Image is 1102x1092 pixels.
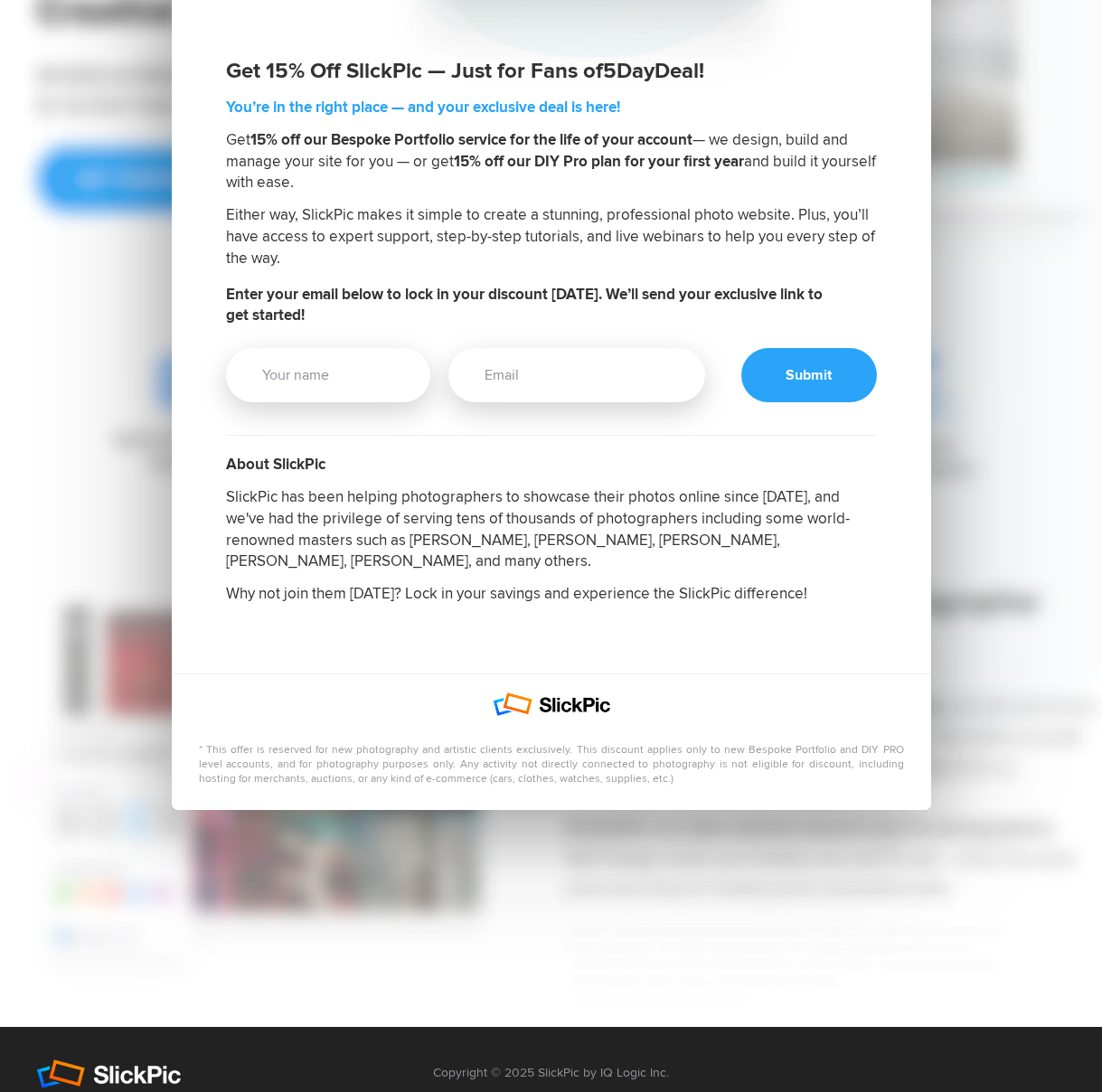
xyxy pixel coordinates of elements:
b: About SlickPic [226,455,325,474]
b: You’re in the right place — and your exclusive deal is here! [226,98,620,117]
span: 5DayDeal [603,58,699,84]
b: 15% off our Bespoke Portfolio service for the life of your account [250,130,692,149]
h2: SlickPic has been helping photographers to showcase their photos online since [DATE], and we've h... [226,454,877,605]
b: Enter your email below to lock in your discount [DATE]. We’ll send your exclusive link to get sta... [226,285,823,325]
p: Copyright © 2025 SlickPic by IQ Logic Inc. [287,1059,815,1087]
img: SlickPic — Professional Photography Websites [36,1059,181,1088]
b: 15% off our DIY Pro plan for your first year [454,152,744,171]
input: Email [448,348,704,402]
input: Your name [226,348,431,402]
p: * This offer is reserved for new photography and artistic clients exclusively. This discount appl... [172,743,931,801]
h2: Get — we design, build and manage your site for you — or get and build it yourself with ease. Eit... [226,97,877,269]
p: Get 15% Off SlickPic — Just for Fans of ! [226,55,877,88]
img: SlickPic [493,692,610,716]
